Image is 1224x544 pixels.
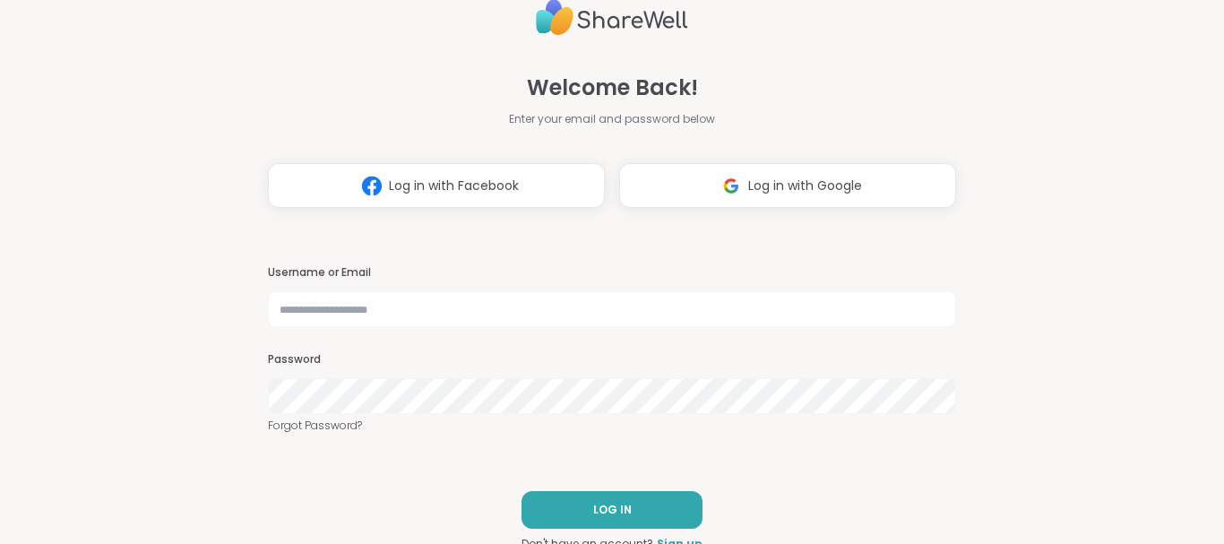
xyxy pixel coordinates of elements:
[521,491,703,529] button: LOG IN
[593,502,632,518] span: LOG IN
[619,163,956,208] button: Log in with Google
[527,72,698,104] span: Welcome Back!
[268,163,605,208] button: Log in with Facebook
[268,352,956,367] h3: Password
[268,265,956,281] h3: Username or Email
[509,111,715,127] span: Enter your email and password below
[748,177,862,195] span: Log in with Google
[389,177,519,195] span: Log in with Facebook
[355,169,389,203] img: ShareWell Logomark
[714,169,748,203] img: ShareWell Logomark
[268,418,956,434] a: Forgot Password?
